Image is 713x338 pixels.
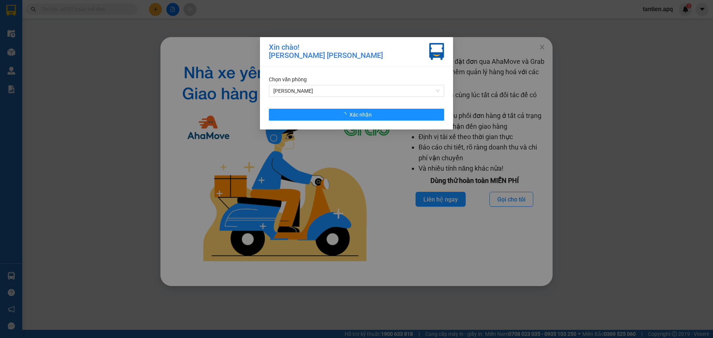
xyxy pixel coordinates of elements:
[429,43,444,60] img: vxr-icon
[269,75,444,83] div: Chọn văn phòng
[269,109,444,121] button: Xác nhận
[273,85,440,96] span: VP NGỌC HỒI
[349,111,372,119] span: Xác nhận
[341,112,349,117] span: loading
[269,43,383,60] div: Xin chào! [PERSON_NAME] [PERSON_NAME]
